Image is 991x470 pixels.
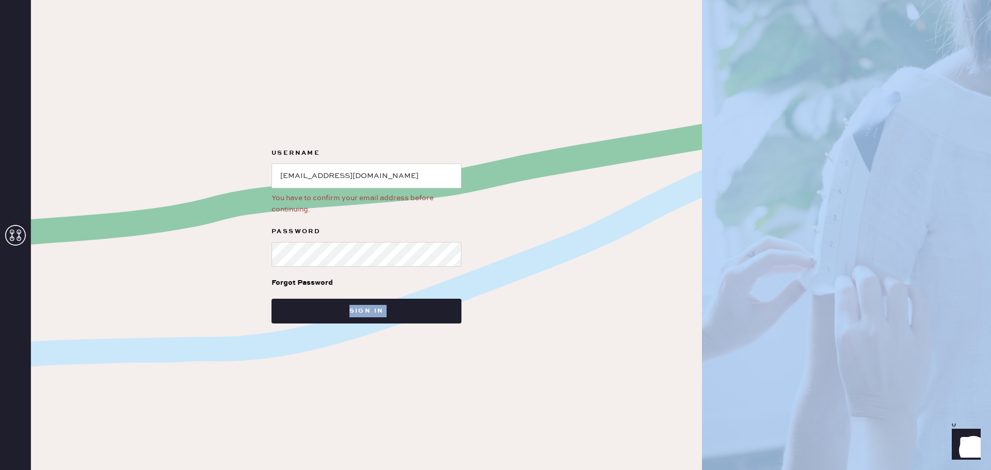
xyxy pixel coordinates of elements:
[271,225,461,238] label: Password
[271,267,333,299] a: Forgot Password
[271,164,461,188] input: e.g. john@doe.com
[942,424,986,468] iframe: Front Chat
[271,147,461,159] label: Username
[271,192,461,215] div: You have to confirm your email address before continuing.
[271,277,333,288] div: Forgot Password
[271,299,461,323] button: Sign in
